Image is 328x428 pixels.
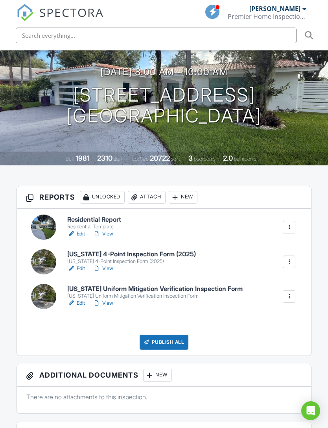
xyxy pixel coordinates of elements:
h1: [STREET_ADDRESS] [GEOGRAPHIC_DATA] [66,85,262,126]
h3: Reports [17,186,311,209]
div: [PERSON_NAME] [249,5,300,13]
span: sq.ft. [171,156,181,162]
div: Residential Template [67,224,121,230]
a: View [93,265,113,272]
a: View [93,299,113,307]
h6: [US_STATE] 4-Point Inspection Form (2025) [67,251,196,258]
span: Built [66,156,74,162]
span: bedrooms [194,156,216,162]
a: [US_STATE] Uniform Mitigation Verification Inspection Form [US_STATE] Uniform Mitigation Verifica... [67,285,243,299]
div: Attach [128,191,166,204]
div: Publish All [140,335,189,350]
h6: Residential Report [67,216,121,223]
div: 20722 [150,154,170,162]
div: 1981 [76,154,90,162]
span: SPECTORA [39,4,104,20]
div: New [169,191,197,204]
a: SPECTORA [17,11,104,27]
h6: [US_STATE] Uniform Mitigation Verification Inspection Form [67,285,243,293]
span: sq. ft. [114,156,125,162]
div: 3 [188,154,193,162]
div: Open Intercom Messenger [301,401,320,420]
a: Edit [67,299,85,307]
a: Residential Report Residential Template [67,216,121,230]
a: Edit [67,265,85,272]
div: 2.0 [223,154,233,162]
a: View [93,230,113,238]
img: The Best Home Inspection Software - Spectora [17,4,34,21]
p: There are no attachments to this inspection. [26,393,302,401]
h3: Additional Documents [17,364,311,387]
a: Edit [67,230,85,238]
div: Unlocked [80,191,125,204]
div: 2310 [97,154,112,162]
div: New [143,369,172,382]
div: [US_STATE] 4-Point Inspection Form (2025) [67,258,196,265]
span: bathrooms [234,156,256,162]
span: Lot Size [132,156,149,162]
h3: [DATE] 8:00 am - 10:00 am [100,67,228,77]
div: Premier Home Inspections [228,13,306,20]
input: Search everything... [16,28,297,43]
a: [US_STATE] 4-Point Inspection Form (2025) [US_STATE] 4-Point Inspection Form (2025) [67,251,196,265]
div: [US_STATE] Uniform Mitigation Verification Inspection Form [67,293,243,299]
